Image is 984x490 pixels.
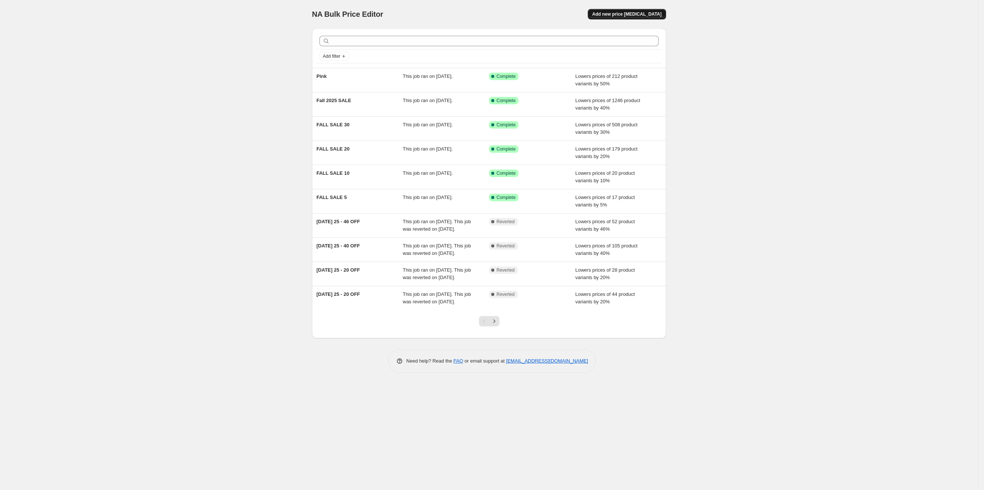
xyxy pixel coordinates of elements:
[316,291,360,297] span: [DATE] 25 - 20 OFF
[575,98,640,111] span: Lowers prices of 1246 product variants by 40%
[403,170,453,176] span: This job ran on [DATE].
[575,291,635,304] span: Lowers prices of 44 product variants by 20%
[496,98,515,104] span: Complete
[592,11,662,17] span: Add new price [MEDICAL_DATA]
[316,122,350,127] span: FALL SALE 30
[588,9,666,19] button: Add new price [MEDICAL_DATA]
[319,52,349,61] button: Add filter
[575,122,638,135] span: Lowers prices of 508 product variants by 30%
[463,358,506,364] span: or email support at
[406,358,454,364] span: Need help? Read the
[496,243,515,249] span: Reverted
[496,73,515,79] span: Complete
[316,73,327,79] span: Pink
[489,316,499,326] button: Next
[454,358,463,364] a: FAQ
[316,219,360,224] span: [DATE] 25 - 46 OFF
[403,219,471,232] span: This job ran on [DATE]. This job was reverted on [DATE].
[575,219,635,232] span: Lowers prices of 52 product variants by 46%
[316,146,350,152] span: FALL SALE 20
[403,291,471,304] span: This job ran on [DATE]. This job was reverted on [DATE].
[403,195,453,200] span: This job ran on [DATE].
[496,170,515,176] span: Complete
[575,170,635,183] span: Lowers prices of 20 product variants by 10%
[403,122,453,127] span: This job ran on [DATE].
[312,10,383,18] span: NA Bulk Price Editor
[403,98,453,103] span: This job ran on [DATE].
[575,146,638,159] span: Lowers prices of 179 product variants by 20%
[316,243,360,249] span: [DATE] 25 - 40 OFF
[496,291,515,297] span: Reverted
[575,267,635,280] span: Lowers prices of 28 product variants by 20%
[403,146,453,152] span: This job ran on [DATE].
[496,122,515,128] span: Complete
[316,267,360,273] span: [DATE] 25 - 20 OFF
[316,98,351,103] span: Fall 2025 SALE
[506,358,588,364] a: [EMAIL_ADDRESS][DOMAIN_NAME]
[496,267,515,273] span: Reverted
[323,53,340,59] span: Add filter
[496,146,515,152] span: Complete
[575,73,638,86] span: Lowers prices of 212 product variants by 50%
[316,170,350,176] span: FALL SALE 10
[316,195,347,200] span: FALL SALE 5
[479,316,499,326] nav: Pagination
[575,195,635,208] span: Lowers prices of 17 product variants by 5%
[575,243,638,256] span: Lowers prices of 105 product variants by 40%
[496,219,515,225] span: Reverted
[403,267,471,280] span: This job ran on [DATE]. This job was reverted on [DATE].
[496,195,515,200] span: Complete
[403,243,471,256] span: This job ran on [DATE]. This job was reverted on [DATE].
[403,73,453,79] span: This job ran on [DATE].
